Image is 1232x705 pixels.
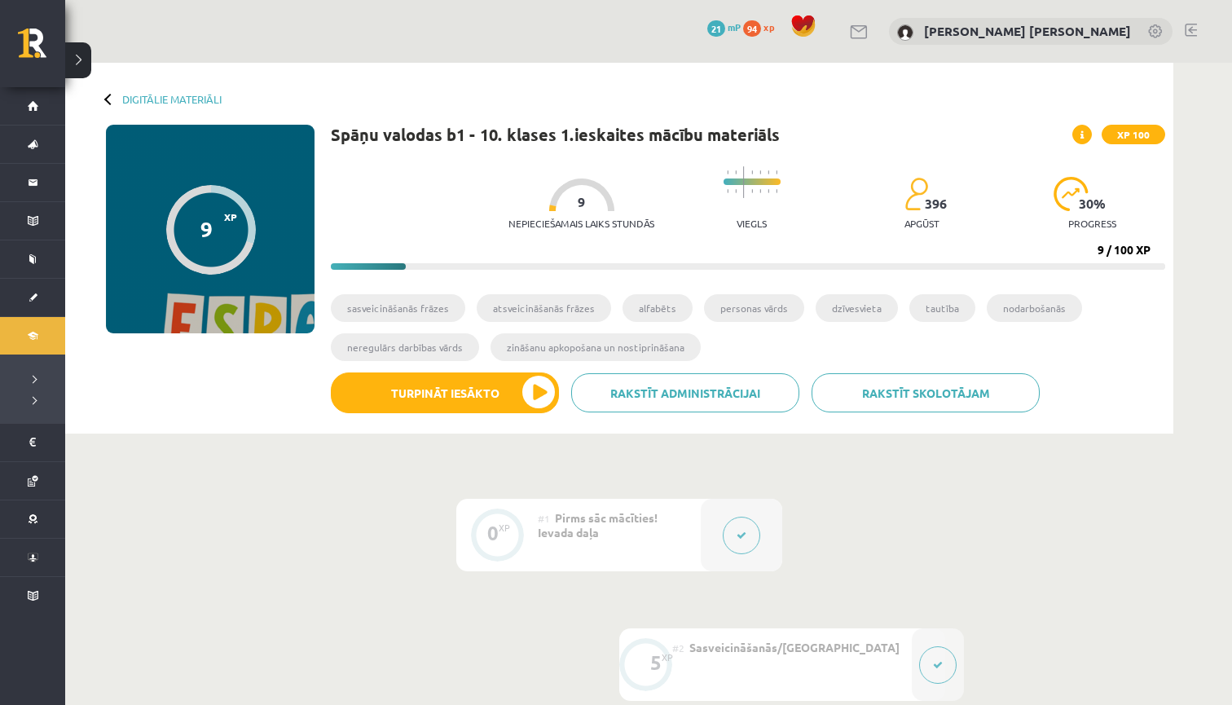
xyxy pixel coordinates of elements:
[924,23,1131,39] a: [PERSON_NAME] [PERSON_NAME]
[689,640,900,654] span: Sasveicināšanās/[GEOGRAPHIC_DATA]
[816,294,898,322] li: dzīvesvieta
[812,373,1040,412] a: Rakstīt skolotājam
[224,211,237,223] span: XP
[707,20,741,33] a: 21 mP
[743,166,745,198] img: icon-long-line-d9ea69661e0d244f92f715978eff75569469978d946b2353a9bb055b3ed8787d.svg
[538,512,550,525] span: #1
[759,189,761,193] img: icon-short-line-57e1e144782c952c97e751825c79c345078a6d821885a25fce030b3d8c18986b.svg
[727,189,728,193] img: icon-short-line-57e1e144782c952c97e751825c79c345078a6d821885a25fce030b3d8c18986b.svg
[571,373,799,412] a: Rakstīt administrācijai
[909,294,975,322] li: tautība
[737,218,767,229] p: Viegls
[735,189,737,193] img: icon-short-line-57e1e144782c952c97e751825c79c345078a6d821885a25fce030b3d8c18986b.svg
[499,523,510,532] div: XP
[987,294,1082,322] li: nodarbošanās
[735,170,737,174] img: icon-short-line-57e1e144782c952c97e751825c79c345078a6d821885a25fce030b3d8c18986b.svg
[751,189,753,193] img: icon-short-line-57e1e144782c952c97e751825c79c345078a6d821885a25fce030b3d8c18986b.svg
[331,125,780,144] h1: Spāņu valodas b1 - 10. klases 1.ieskaites mācību materiāls
[508,218,654,229] p: Nepieciešamais laiks stundās
[751,170,753,174] img: icon-short-line-57e1e144782c952c97e751825c79c345078a6d821885a25fce030b3d8c18986b.svg
[487,526,499,540] div: 0
[491,333,701,361] li: zināšanu apkopošana un nostiprināšana
[662,653,673,662] div: XP
[18,29,65,69] a: Rīgas 1. Tālmācības vidusskola
[897,24,913,41] img: Paula Nikola Cišeiko
[743,20,782,33] a: 94 xp
[759,170,761,174] img: icon-short-line-57e1e144782c952c97e751825c79c345078a6d821885a25fce030b3d8c18986b.svg
[776,170,777,174] img: icon-short-line-57e1e144782c952c97e751825c79c345078a6d821885a25fce030b3d8c18986b.svg
[925,196,947,211] span: 396
[728,20,741,33] span: mP
[623,294,693,322] li: alfabēts
[904,177,928,211] img: students-c634bb4e5e11cddfef0936a35e636f08e4e9abd3cc4e673bd6f9a4125e45ecb1.svg
[704,294,804,322] li: personas vārds
[763,20,774,33] span: xp
[1054,177,1089,211] img: icon-progress-161ccf0a02000e728c5f80fcf4c31c7af3da0e1684b2b1d7c360e028c24a22f1.svg
[538,510,658,540] span: Pirms sāc mācīties! Ievada daļa
[768,189,769,193] img: icon-short-line-57e1e144782c952c97e751825c79c345078a6d821885a25fce030b3d8c18986b.svg
[122,93,222,105] a: Digitālie materiāli
[578,195,585,209] span: 9
[331,333,479,361] li: neregulārs darbības vārds
[707,20,725,37] span: 21
[331,372,559,413] button: Turpināt iesākto
[200,217,213,241] div: 9
[1079,196,1107,211] span: 30 %
[1068,218,1116,229] p: progress
[1102,125,1165,144] span: XP 100
[743,20,761,37] span: 94
[776,189,777,193] img: icon-short-line-57e1e144782c952c97e751825c79c345078a6d821885a25fce030b3d8c18986b.svg
[727,170,728,174] img: icon-short-line-57e1e144782c952c97e751825c79c345078a6d821885a25fce030b3d8c18986b.svg
[904,218,939,229] p: apgūst
[650,655,662,670] div: 5
[672,641,684,654] span: #2
[477,294,611,322] li: atsveicināšanās frāzes
[331,294,465,322] li: sasveicināšanās frāzes
[768,170,769,174] img: icon-short-line-57e1e144782c952c97e751825c79c345078a6d821885a25fce030b3d8c18986b.svg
